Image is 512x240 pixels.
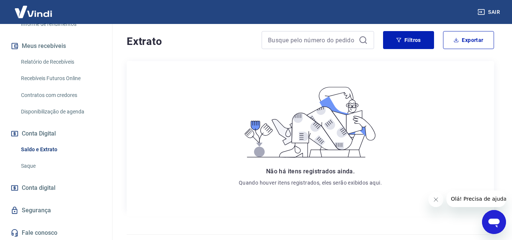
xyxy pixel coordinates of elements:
iframe: Fechar mensagem [428,192,443,207]
a: Recebíveis Futuros Online [18,71,103,86]
input: Busque pelo número do pedido [268,34,356,46]
a: Contratos com credores [18,88,103,103]
a: Conta digital [9,180,103,196]
span: Olá! Precisa de ajuda? [4,5,63,11]
img: Vindi [9,0,58,23]
a: Relatório de Recebíveis [18,54,103,70]
h4: Extrato [127,34,253,49]
a: Disponibilização de agenda [18,104,103,119]
button: Meus recebíveis [9,38,103,54]
iframe: Botão para abrir a janela de mensagens [482,210,506,234]
button: Sair [476,5,503,19]
p: Quando houver itens registrados, eles serão exibidos aqui. [239,179,382,186]
a: Saque [18,158,103,174]
a: Informe de rendimentos [18,16,103,32]
span: Não há itens registrados ainda. [266,168,355,175]
a: Saldo e Extrato [18,142,103,157]
button: Filtros [383,31,434,49]
span: Conta digital [22,183,55,193]
iframe: Mensagem da empresa [446,191,506,207]
button: Conta Digital [9,125,103,142]
button: Exportar [443,31,494,49]
a: Segurança [9,202,103,219]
